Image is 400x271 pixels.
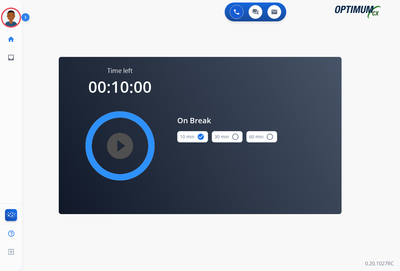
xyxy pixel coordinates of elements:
mat-icon: inbox [7,54,15,61]
button: 10 min [177,131,208,142]
mat-icon: play_circle_filled [116,142,124,150]
span: Time left [107,66,133,75]
mat-icon: radio_button_unchecked [266,133,274,141]
span: On Break [177,115,277,126]
mat-icon: home [7,36,15,43]
p: 0.20.1027RC [365,260,394,267]
span: 00:10:00 [88,76,152,97]
img: avatar [2,9,20,26]
button: 30 min [212,131,243,142]
button: 60 min [246,131,277,142]
mat-icon: check_circle [197,133,205,141]
mat-icon: radio_button_unchecked [232,133,239,141]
